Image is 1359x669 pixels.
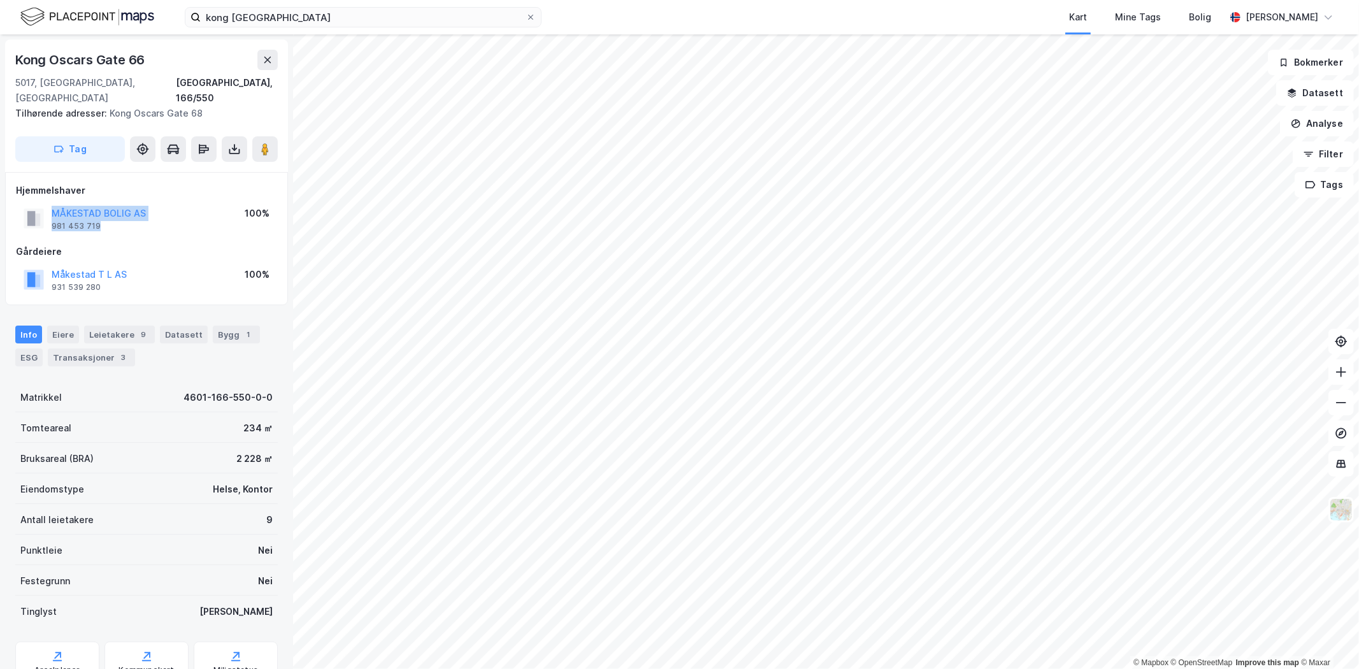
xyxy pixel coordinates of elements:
div: 4601-166-550-0-0 [183,390,273,405]
div: Bygg [213,326,260,343]
div: Datasett [160,326,208,343]
div: Punktleie [20,543,62,558]
div: Info [15,326,42,343]
button: Bokmerker [1268,50,1354,75]
span: Tilhørende adresser: [15,108,110,119]
div: Hjemmelshaver [16,183,277,198]
div: 5017, [GEOGRAPHIC_DATA], [GEOGRAPHIC_DATA] [15,75,176,106]
a: OpenStreetMap [1171,658,1233,667]
button: Tags [1295,172,1354,198]
div: Transaksjoner [48,349,135,366]
div: 3 [117,351,130,364]
img: Z [1329,498,1353,522]
div: 981 453 719 [52,221,101,231]
div: [GEOGRAPHIC_DATA], 166/550 [176,75,278,106]
div: Nei [258,543,273,558]
div: 100% [245,206,270,221]
div: Bolig [1189,10,1211,25]
div: Kong Oscars Gate 66 [15,50,147,70]
button: Filter [1293,141,1354,167]
button: Analyse [1280,111,1354,136]
a: Mapbox [1133,658,1168,667]
div: Gårdeiere [16,244,277,259]
div: Bruksareal (BRA) [20,451,94,466]
div: [PERSON_NAME] [1246,10,1318,25]
div: Tomteareal [20,421,71,436]
div: Eiendomstype [20,482,84,497]
div: Kong Oscars Gate 68 [15,106,268,121]
div: 9 [266,512,273,528]
div: Kontrollprogram for chat [1295,608,1359,669]
div: [PERSON_NAME] [199,604,273,619]
button: Datasett [1276,80,1354,106]
div: Nei [258,573,273,589]
div: 234 ㎡ [243,421,273,436]
div: 100% [245,267,270,282]
div: Leietakere [84,326,155,343]
div: Festegrunn [20,573,70,589]
input: Søk på adresse, matrikkel, gårdeiere, leietakere eller personer [201,8,526,27]
div: Tinglyst [20,604,57,619]
img: logo.f888ab2527a4732fd821a326f86c7f29.svg [20,6,154,28]
div: Eiere [47,326,79,343]
div: 2 228 ㎡ [236,451,273,466]
div: ESG [15,349,43,366]
div: Helse, Kontor [213,482,273,497]
div: 9 [137,328,150,341]
div: Mine Tags [1115,10,1161,25]
div: Antall leietakere [20,512,94,528]
iframe: Chat Widget [1295,608,1359,669]
div: Kart [1069,10,1087,25]
button: Tag [15,136,125,162]
div: 931 539 280 [52,282,101,292]
div: 1 [242,328,255,341]
div: Matrikkel [20,390,62,405]
a: Improve this map [1236,658,1299,667]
